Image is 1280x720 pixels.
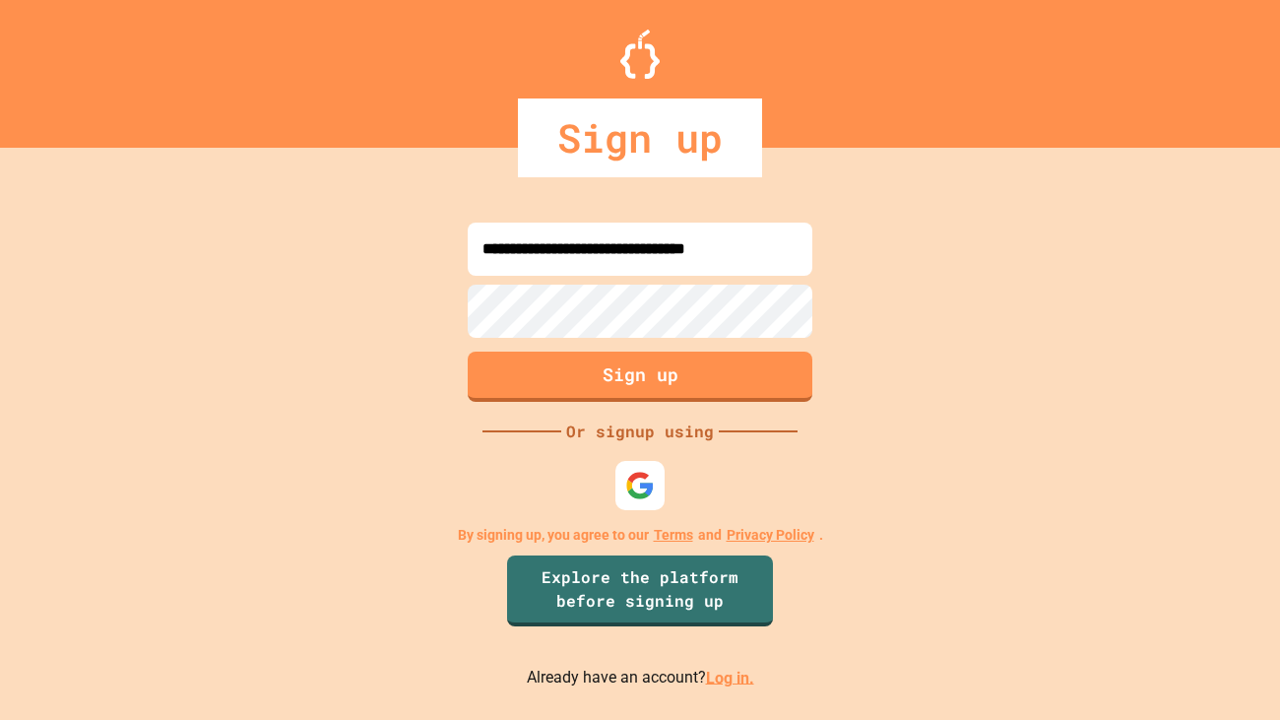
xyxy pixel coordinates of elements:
div: Or signup using [561,420,719,443]
a: Privacy Policy [727,525,814,546]
p: Already have an account? [527,666,754,690]
button: Sign up [468,352,812,402]
a: Log in. [706,668,754,687]
a: Explore the platform before signing up [507,556,773,626]
a: Terms [654,525,693,546]
div: Sign up [518,98,762,177]
img: google-icon.svg [625,471,655,500]
img: Logo.svg [620,30,660,79]
p: By signing up, you agree to our and . [458,525,823,546]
